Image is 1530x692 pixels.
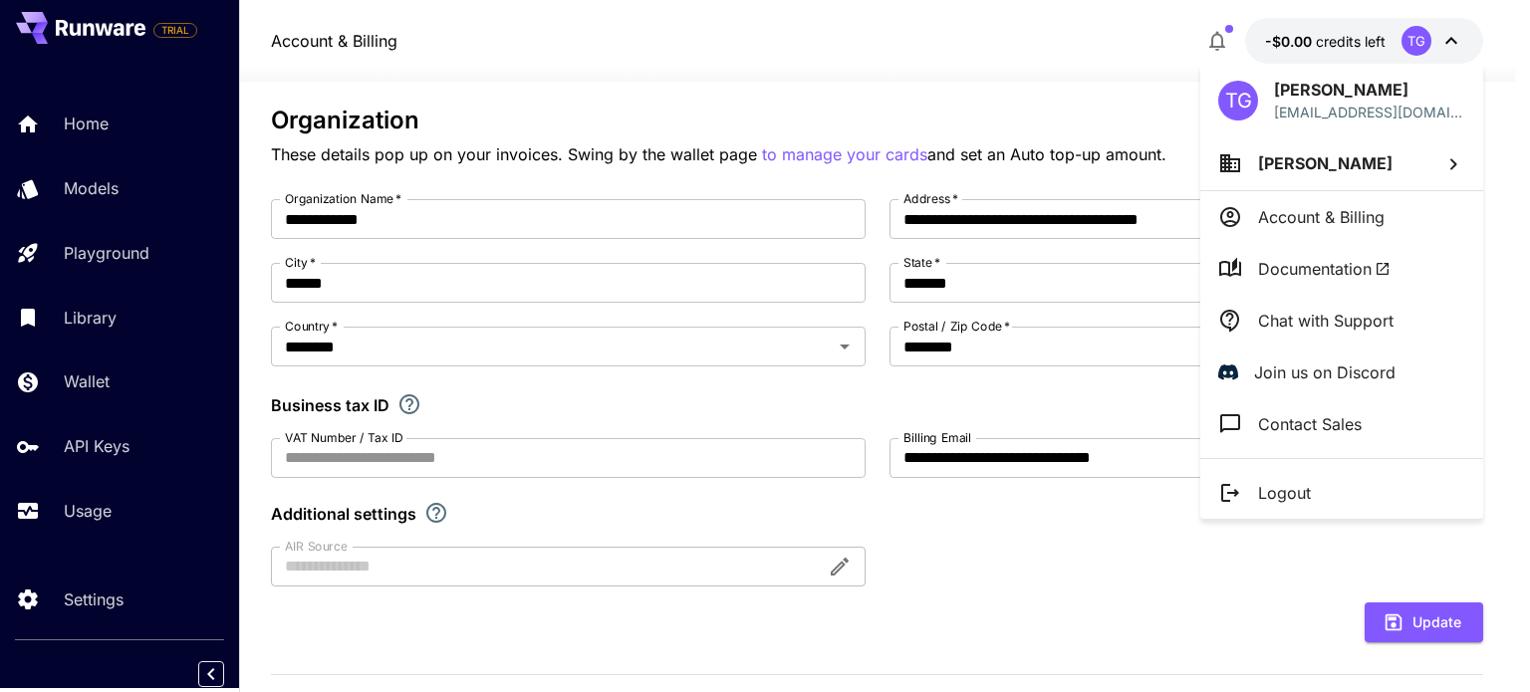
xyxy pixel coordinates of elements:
[1258,153,1393,173] span: [PERSON_NAME]
[1258,309,1394,333] p: Chat with Support
[1274,78,1465,102] p: [PERSON_NAME]
[1274,102,1465,122] p: [EMAIL_ADDRESS][DOMAIN_NAME]
[1254,360,1396,384] p: Join us on Discord
[1200,136,1483,190] button: [PERSON_NAME]
[1258,205,1385,229] p: Account & Billing
[1218,81,1258,120] div: TG
[1258,412,1362,436] p: Contact Sales
[1258,257,1391,281] span: Documentation
[1258,481,1311,505] p: Logout
[1274,102,1465,122] div: tiago.guerra.balreira@gmail.com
